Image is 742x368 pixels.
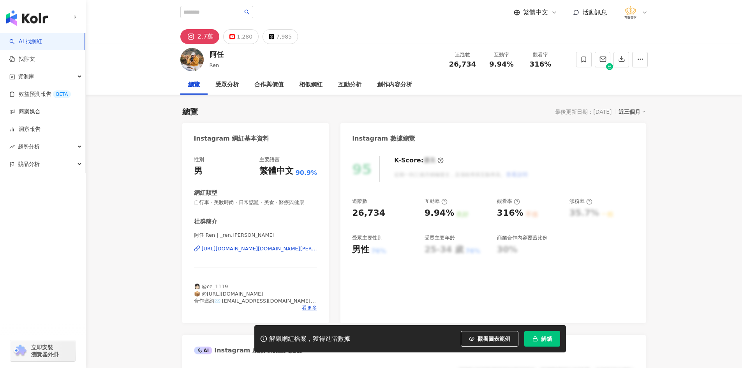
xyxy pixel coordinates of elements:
[448,51,478,59] div: 追蹤數
[299,80,323,90] div: 相似網紅
[215,80,239,90] div: 受眾分析
[569,198,592,205] div: 漲粉率
[530,60,552,68] span: 316%
[9,108,41,116] a: 商案媒合
[523,8,548,17] span: 繁體中文
[10,340,76,361] a: chrome extension立即安裝 瀏覽器外掛
[194,134,270,143] div: Instagram 網紅基本資料
[449,60,476,68] span: 26,734
[180,29,219,44] button: 2.7萬
[377,80,412,90] div: 創作內容分析
[296,169,317,177] span: 90.9%
[202,245,317,252] div: [URL][DOMAIN_NAME][DOMAIN_NAME][PERSON_NAME]
[9,90,71,98] a: 效益預測報告BETA
[194,245,317,252] a: [URL][DOMAIN_NAME][DOMAIN_NAME][PERSON_NAME]
[180,48,204,71] img: KOL Avatar
[259,165,294,177] div: 繁體中文
[497,234,548,241] div: 商業合作內容覆蓋比例
[338,80,361,90] div: 互動分析
[259,156,280,163] div: 主要語言
[244,9,250,15] span: search
[194,199,317,206] span: 自行車 · 美妝時尚 · 日常話題 · 美食 · 醫療與健康
[489,60,513,68] span: 9.94%
[18,68,34,85] span: 資源庫
[194,156,204,163] div: 性別
[526,51,555,59] div: 觀看率
[9,144,15,150] span: rise
[425,207,454,219] div: 9.94%
[352,244,369,256] div: 男性
[352,134,415,143] div: Instagram 數據總覽
[352,207,385,219] div: 26,734
[254,80,284,90] div: 合作與價值
[194,218,217,226] div: 社群簡介
[478,336,510,342] span: 觀看圖表範例
[269,335,350,343] div: 解鎖網紅檔案，獲得進階數據
[461,331,518,347] button: 觀看圖表範例
[541,336,552,342] span: 解鎖
[237,31,252,42] div: 1,280
[210,49,224,59] div: 阿任
[352,198,367,205] div: 追蹤數
[497,198,520,205] div: 觀看率
[425,198,448,205] div: 互動率
[263,29,298,44] button: 7,985
[555,109,612,115] div: 最後更新日期：[DATE]
[9,125,41,133] a: 洞察報告
[425,234,455,241] div: 受眾主要年齡
[497,207,523,219] div: 316%
[394,156,444,165] div: K-Score :
[9,55,35,63] a: 找貼文
[619,107,646,117] div: 近三個月
[352,234,382,241] div: 受眾主要性別
[18,138,40,155] span: 趨勢分析
[582,9,607,16] span: 活動訊息
[194,165,203,177] div: 男
[9,38,42,46] a: searchAI 找網紅
[194,283,316,311] span: 👩🏻 @ce_1119 📦 @[URL][DOMAIN_NAME] 合作邀約✉️ [EMAIL_ADDRESS][DOMAIN_NAME] 商品下單連結👇🏻
[276,31,292,42] div: 7,985
[12,345,28,357] img: chrome extension
[194,189,217,197] div: 網紅類型
[487,51,516,59] div: 互動率
[223,29,259,44] button: 1,280
[194,232,317,239] span: 阿任 Ren | _ren.[PERSON_NAME]
[182,106,198,117] div: 總覽
[31,344,58,358] span: 立即安裝 瀏覽器外掛
[188,80,200,90] div: 總覽
[210,62,219,68] span: Ren
[524,331,560,347] button: 解鎖
[302,305,317,312] span: 看更多
[18,155,40,173] span: 競品分析
[6,10,48,26] img: logo
[623,5,638,20] img: %E6%B3%95%E5%96%AC%E9%86%AB%E7%BE%8E%E8%A8%BA%E6%89%80_LOGO%20.png
[197,31,213,42] div: 2.7萬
